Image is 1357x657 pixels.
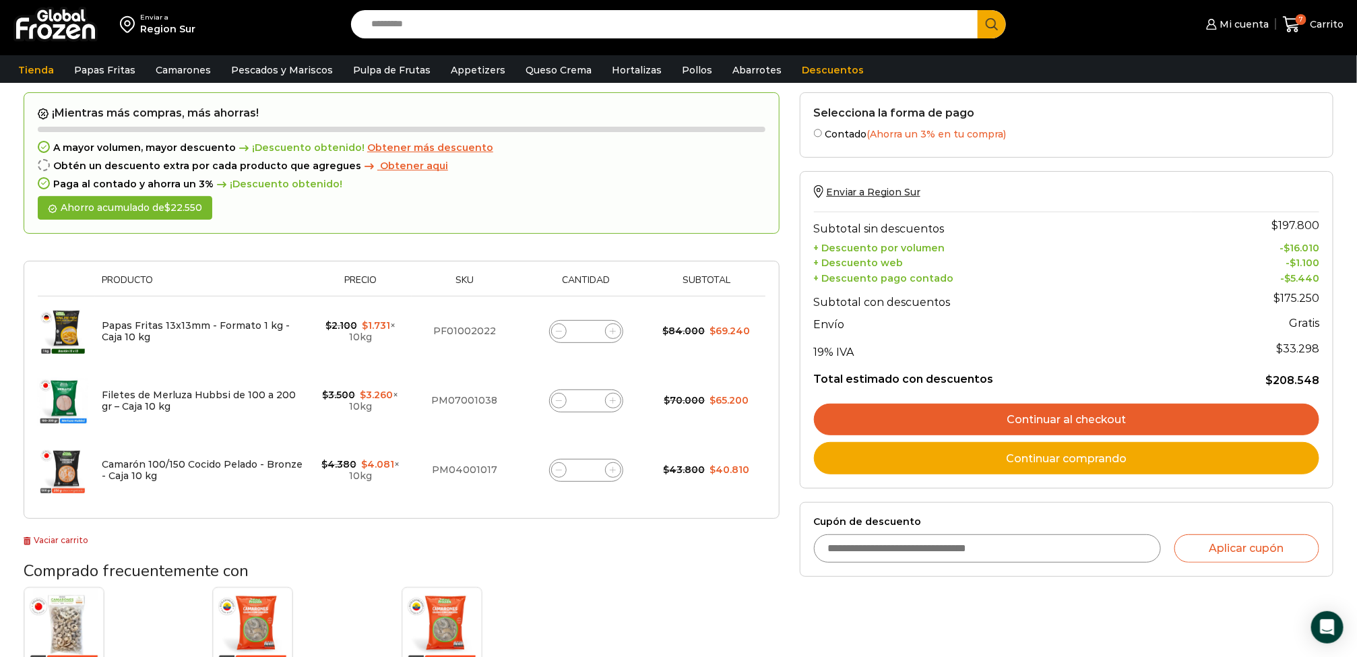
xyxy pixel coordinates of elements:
[814,335,1192,362] th: 19% IVA
[1284,242,1319,254] bdi: 16.010
[1191,239,1319,254] td: -
[309,275,412,296] th: Precio
[814,239,1192,254] th: + Descuento por volumen
[38,179,765,190] div: Paga al contado y ahorra un 3%
[1271,219,1278,232] span: $
[577,322,596,341] input: Product quantity
[814,516,1320,528] label: Cupón de descuento
[709,394,749,406] bdi: 65.200
[321,458,327,470] span: $
[361,458,394,470] bdi: 4.081
[814,442,1320,474] a: Continuar comprando
[709,464,749,476] bdi: 40.810
[814,106,1320,119] h2: Selecciona la forma de pago
[605,57,668,83] a: Hortalizas
[412,366,517,435] td: PM07001038
[95,275,309,296] th: Producto
[1289,317,1319,330] strong: Gratis
[814,212,1192,239] th: Subtotal sin descuentos
[1283,9,1344,40] a: 7 Carrito
[814,186,920,198] a: Enviar a Region Sur
[814,312,1192,336] th: Envío
[102,389,296,412] a: Filetes de Merluza Hubbsi de 100 a 200 gr – Caja 10 kg
[362,319,368,332] span: $
[67,57,142,83] a: Papas Fritas
[577,461,596,480] input: Product quantity
[38,142,765,154] div: A mayor volumen, mayor descuento
[1265,374,1273,387] span: $
[444,57,512,83] a: Appetizers
[321,458,356,470] bdi: 4.380
[164,201,170,214] span: $
[309,366,412,435] td: × 10kg
[827,186,920,198] span: Enviar a Region Sur
[1217,18,1269,31] span: Mi cuenta
[1284,272,1290,284] span: $
[709,394,716,406] span: $
[224,57,340,83] a: Pescados y Mariscos
[102,458,303,482] a: Camarón 100/150 Cocido Pelado - Bronze - Caja 10 kg
[1191,270,1319,285] td: -
[664,394,670,406] span: $
[38,106,765,120] h2: ¡Mientras más compras, más ahorras!
[1265,374,1319,387] bdi: 208.548
[1203,11,1269,38] a: Mi cuenta
[814,270,1192,285] th: + Descuento pago contado
[1306,18,1344,31] span: Carrito
[664,394,705,406] bdi: 70.000
[140,22,195,36] div: Region Sur
[412,435,517,505] td: PM04001017
[577,392,596,410] input: Product quantity
[709,325,716,337] span: $
[726,57,788,83] a: Abarrotes
[360,389,367,401] span: $
[1290,257,1296,269] span: $
[323,389,329,401] span: $
[814,404,1320,436] a: Continuar al checkout
[325,319,332,332] span: $
[164,201,202,214] bdi: 22.550
[814,129,823,137] input: Contado(Ahorra un 3% en tu compra)
[1276,342,1283,355] span: $
[675,57,719,83] a: Pollos
[346,57,437,83] a: Pulpa de Frutas
[1290,257,1319,269] bdi: 1.100
[795,57,871,83] a: Descuentos
[1191,254,1319,270] td: -
[120,13,140,36] img: address-field-icon.svg
[325,319,357,332] bdi: 2.100
[38,196,212,220] div: Ahorro acumulado de
[24,535,89,545] a: Vaciar carrito
[1284,242,1290,254] span: $
[309,435,412,505] td: × 10kg
[24,560,249,582] span: Comprado frecuentemente con
[1296,14,1306,25] span: 7
[866,128,1006,140] span: (Ahorra un 3% en tu compra)
[1273,292,1319,305] bdi: 175.250
[517,275,654,296] th: Cantidad
[1273,292,1280,305] span: $
[367,142,493,154] a: Obtener más descuento
[361,458,367,470] span: $
[709,325,750,337] bdi: 69.240
[38,160,765,172] div: Obtén un descuento extra por cada producto que agregues
[361,160,448,172] a: Obtener aqui
[362,319,390,332] bdi: 1.731
[149,57,218,83] a: Camarones
[663,464,705,476] bdi: 43.800
[662,325,705,337] bdi: 84.000
[1311,611,1344,644] div: Open Intercom Messenger
[412,275,517,296] th: Sku
[1271,219,1319,232] bdi: 197.800
[662,325,668,337] span: $
[654,275,758,296] th: Subtotal
[412,296,517,367] td: PF01002022
[102,319,290,343] a: Papas Fritas 13x13mm - Formato 1 kg - Caja 10 kg
[814,285,1192,312] th: Subtotal con descuentos
[11,57,61,83] a: Tienda
[323,389,356,401] bdi: 3.500
[140,13,195,22] div: Enviar a
[709,464,716,476] span: $
[380,160,448,172] span: Obtener aqui
[1284,272,1319,284] bdi: 5.440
